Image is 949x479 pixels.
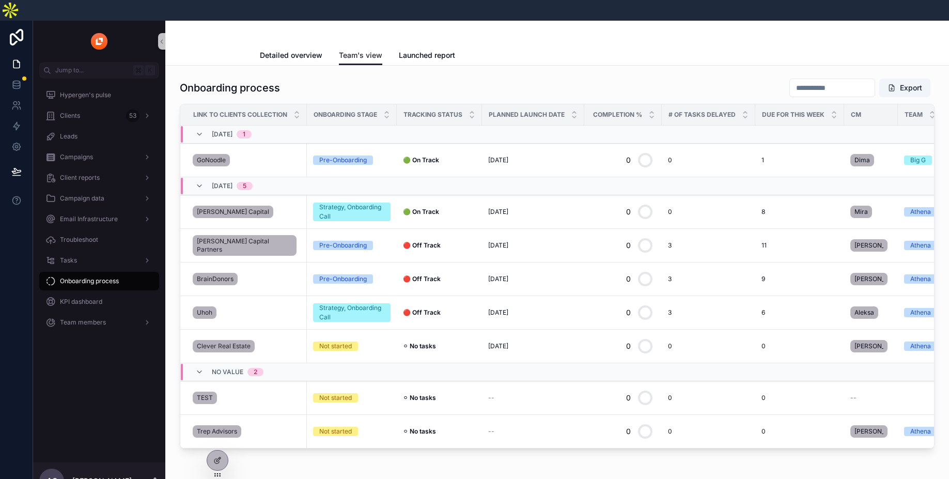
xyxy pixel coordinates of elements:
span: GoNoodle [197,156,226,164]
span: Email Infrastructure [60,215,118,223]
a: Detailed overview [260,46,322,67]
span: Leads [60,132,77,141]
a: KPI dashboard [39,292,159,311]
a: Campaign data [39,189,159,208]
span: [DATE] [488,241,508,250]
a: Team members [39,313,159,332]
span: KPI dashboard [60,298,102,306]
span: 9 [761,275,765,283]
div: 0 [626,388,631,408]
span: [DATE] [488,342,508,350]
div: 0 [626,235,631,256]
div: 0 [626,336,631,357]
a: Clients53 [39,106,159,125]
div: 53 [126,110,139,122]
span: 0 [668,427,672,436]
span: BrainDonors [197,275,234,283]
a: Email Infrastructure [39,210,159,228]
div: Athena [910,308,931,317]
div: Strategy, Onboarding Call [319,203,384,221]
a: Troubleshoot [39,230,159,249]
div: Big G [910,156,926,165]
span: Dima [854,156,870,164]
span: [PERSON_NAME] [854,275,883,283]
span: 0 [668,208,672,216]
strong: 🔴 Off Track [403,275,441,283]
a: BrainDonors [193,273,238,285]
img: App logo [91,33,107,50]
span: 0 [668,342,672,350]
span: Onboarding stage [314,111,377,119]
span: K [146,66,154,74]
span: Clever Real Estate [197,342,251,350]
strong: 🔴 Off Track [403,308,441,316]
div: Pre-Onboarding [319,274,367,284]
span: [PERSON_NAME] [854,427,883,436]
div: scrollable content [33,79,165,345]
span: Completion % [593,111,642,119]
div: 0 [626,150,631,171]
div: Not started [319,342,352,351]
span: 0 [668,156,672,164]
span: Link to clients collection [193,111,287,119]
span: Tracking status [403,111,462,119]
span: Due for this week [762,111,824,119]
a: Onboarding process [39,272,159,290]
strong: 🔴 Off Track [403,241,441,249]
span: TEST [197,394,213,402]
span: Campaign data [60,194,104,203]
span: Aleksa [854,308,874,317]
a: Hypergen's pulse [39,86,159,104]
span: No value [212,368,243,376]
span: Team [905,111,923,119]
span: [PERSON_NAME] Capital Partners [197,237,292,254]
span: Trep Advisors [197,427,237,436]
span: -- [488,427,494,436]
a: Tasks [39,251,159,270]
span: 8 [761,208,765,216]
span: Troubleshoot [60,236,98,244]
a: Leads [39,127,159,146]
span: [DATE] [488,156,508,164]
strong: 🟢 On Track [403,156,439,164]
div: Athena [910,207,931,217]
div: 1 [243,130,245,138]
span: Uhoh [197,308,212,317]
span: Tasks [60,256,77,265]
span: Onboarding process [60,277,119,285]
div: Athena [910,342,931,351]
a: Campaigns [39,148,159,166]
button: Jump to...K [39,62,159,79]
div: Pre-Onboarding [319,241,367,250]
div: Pre-Onboarding [319,156,367,165]
span: 11 [761,241,767,250]
span: 0 [761,394,766,402]
span: # of tasks delayed [668,111,736,119]
a: [PERSON_NAME] Capital [193,206,273,218]
span: Launched report [399,50,455,60]
span: -- [850,394,857,402]
span: 3 [668,308,672,317]
span: CM [851,111,861,119]
div: Not started [319,427,352,436]
span: Mira [854,208,868,216]
div: Not started [319,393,352,403]
span: Client reports [60,174,100,182]
span: [DATE] [212,130,232,138]
span: [DATE] [488,308,508,317]
span: 6 [761,308,765,317]
a: Client reports [39,168,159,187]
div: Athena [910,427,931,436]
span: [DATE] [212,182,232,190]
button: Export [879,79,930,97]
strong: ⚪ No tasks [403,394,436,401]
span: Team members [60,318,106,327]
div: Athena [910,241,931,250]
strong: ⚪ No tasks [403,342,436,350]
h1: Onboarding process [180,81,280,95]
span: 0 [668,394,672,402]
div: 0 [626,202,631,222]
strong: 🟢 On Track [403,208,439,215]
div: 0 [626,302,631,323]
div: Strategy, Onboarding Call [319,303,384,322]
